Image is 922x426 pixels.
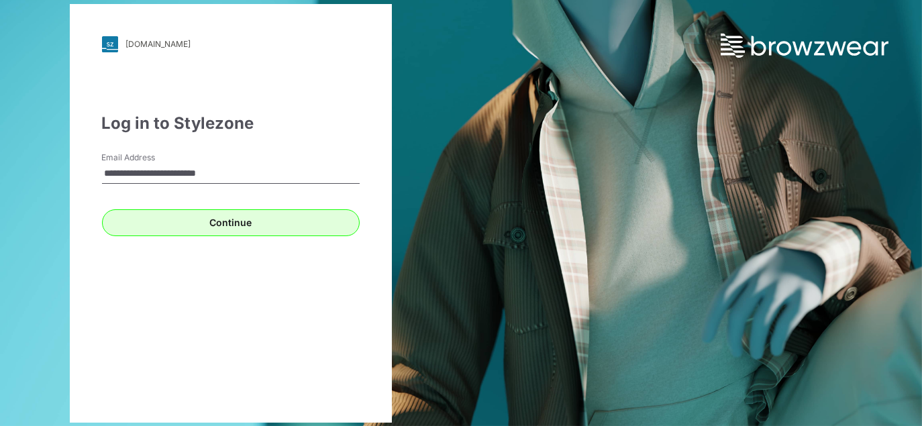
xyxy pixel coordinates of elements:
[102,36,360,52] a: [DOMAIN_NAME]
[126,39,191,49] div: [DOMAIN_NAME]
[102,152,196,164] label: Email Address
[102,209,360,236] button: Continue
[102,111,360,136] div: Log in to Stylezone
[102,36,118,52] img: svg+xml;base64,PHN2ZyB3aWR0aD0iMjgiIGhlaWdodD0iMjgiIHZpZXdCb3g9IjAgMCAyOCAyOCIgZmlsbD0ibm9uZSIgeG...
[721,34,888,58] img: browzwear-logo.73288ffb.svg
